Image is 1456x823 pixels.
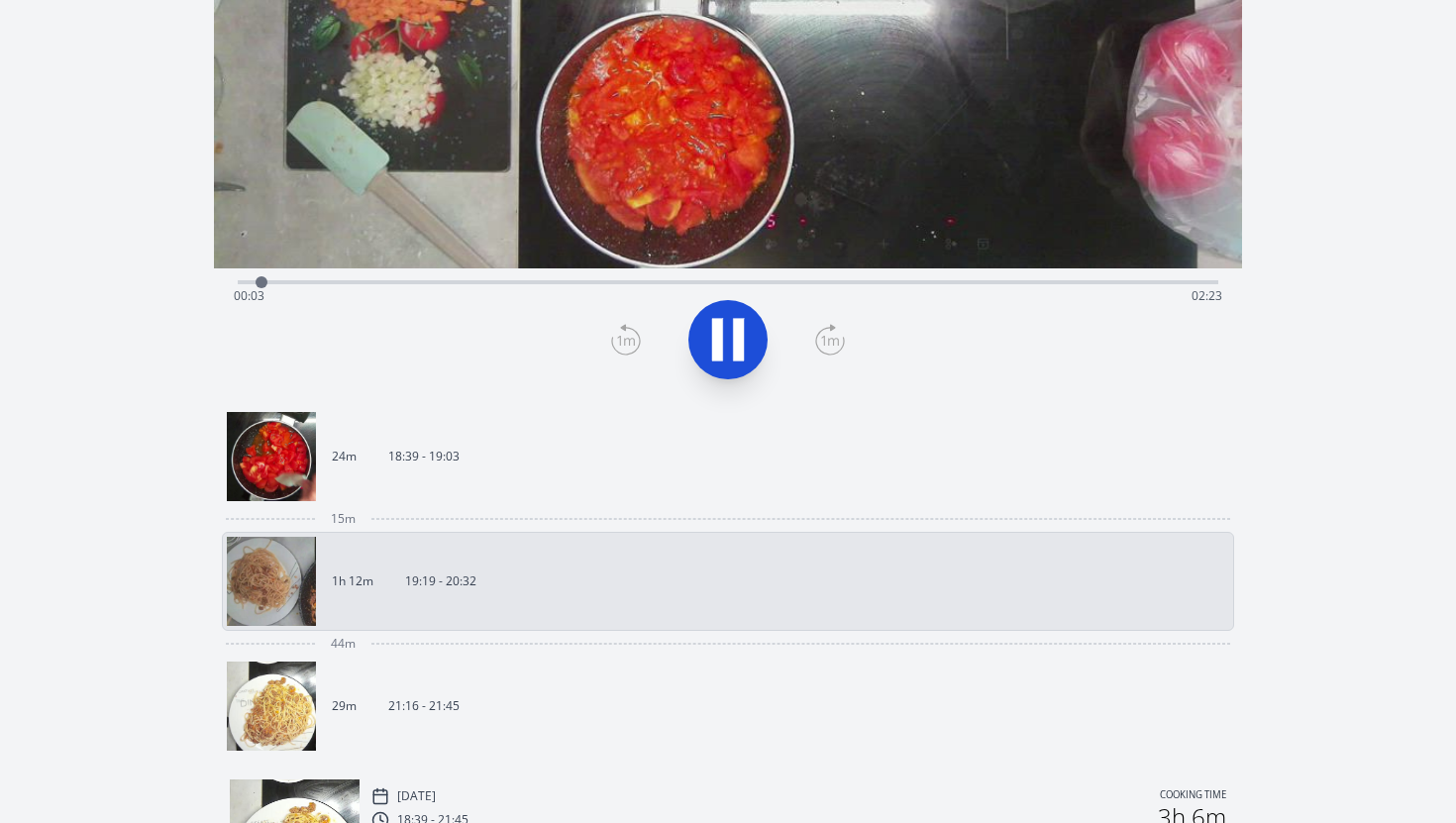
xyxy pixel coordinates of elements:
[332,698,357,714] p: 29m
[397,788,436,804] p: [DATE]
[227,412,316,501] img: 250808164007_thumb.jpeg
[331,511,356,527] span: 15m
[227,537,316,626] img: 250808172013_thumb.jpeg
[332,449,357,464] p: 24m
[332,573,373,589] p: 1h 12m
[227,662,316,751] img: 250808191708_thumb.jpeg
[331,636,356,652] span: 44m
[1192,287,1222,304] span: 02:23
[388,698,460,714] p: 21:16 - 21:45
[234,287,264,304] span: 00:03
[1160,787,1226,805] p: Cooking time
[388,449,460,464] p: 18:39 - 19:03
[405,573,476,589] p: 19:19 - 20:32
